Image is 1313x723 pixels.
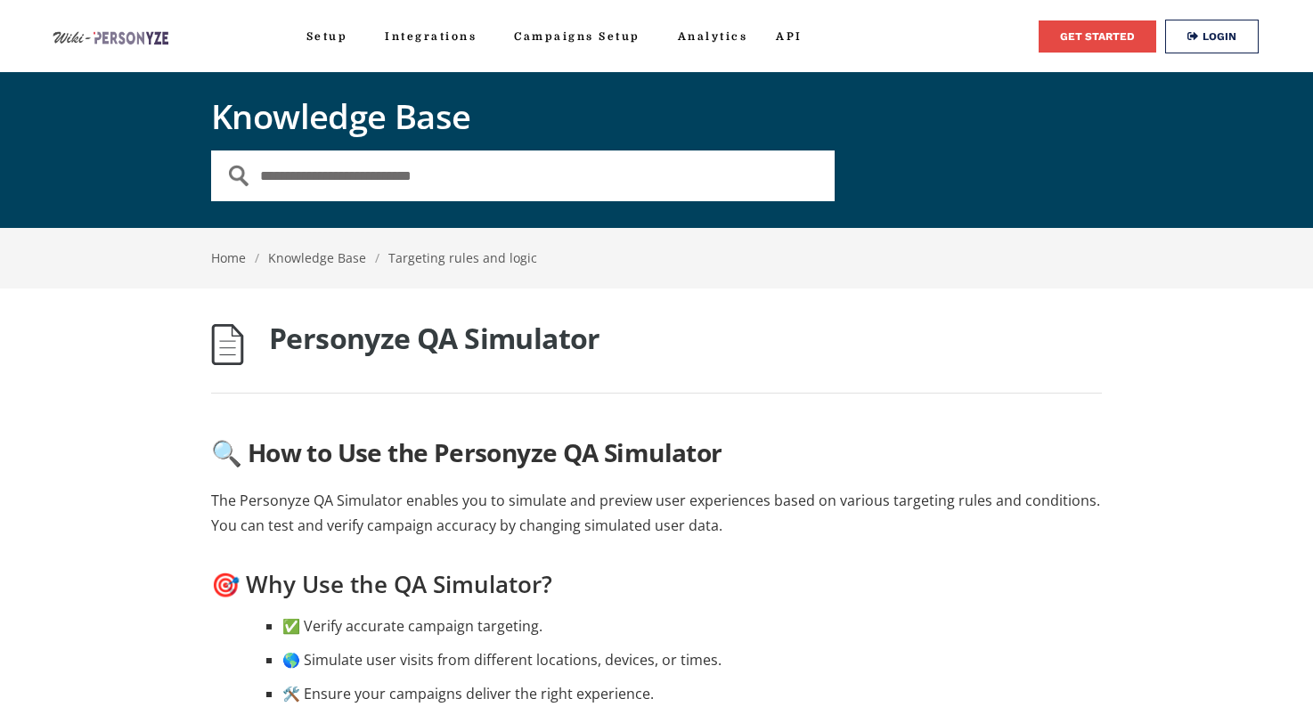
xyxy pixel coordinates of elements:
a: Knowledge Base [268,249,366,266]
h1: Knowledge Base [211,99,1102,133]
a: Targeting rules and logic [388,249,537,266]
a: API [776,19,811,54]
span: / [375,249,379,266]
a: Home [211,249,246,266]
a: Login [1165,20,1259,53]
a: Integrations [385,19,485,54]
span: / [255,249,259,266]
li: ✅ Verify accurate campaign targeting. [282,613,1102,638]
h3: 🎯 Why Use the QA Simulator? [211,573,1102,596]
a: Campaigns Setup [514,19,649,54]
a: GET STARTED [1039,20,1156,53]
h2: 🔍 How to Use the Personyze QA Simulator [211,440,1102,465]
h1: Personyze QA Simulator [269,324,1102,353]
a: Setup [306,19,357,54]
li: 🌎 Simulate user visits from different locations, devices, or times. [282,647,1102,672]
a: Analytics [678,19,748,54]
p: The Personyze QA Simulator enables you to simulate and preview user experiences based on various ... [211,488,1102,561]
span: Login [1203,31,1236,42]
span: GET STARTED [1060,31,1135,42]
li: 🛠️ Ensure your campaigns deliver the right experience. [282,681,1102,706]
